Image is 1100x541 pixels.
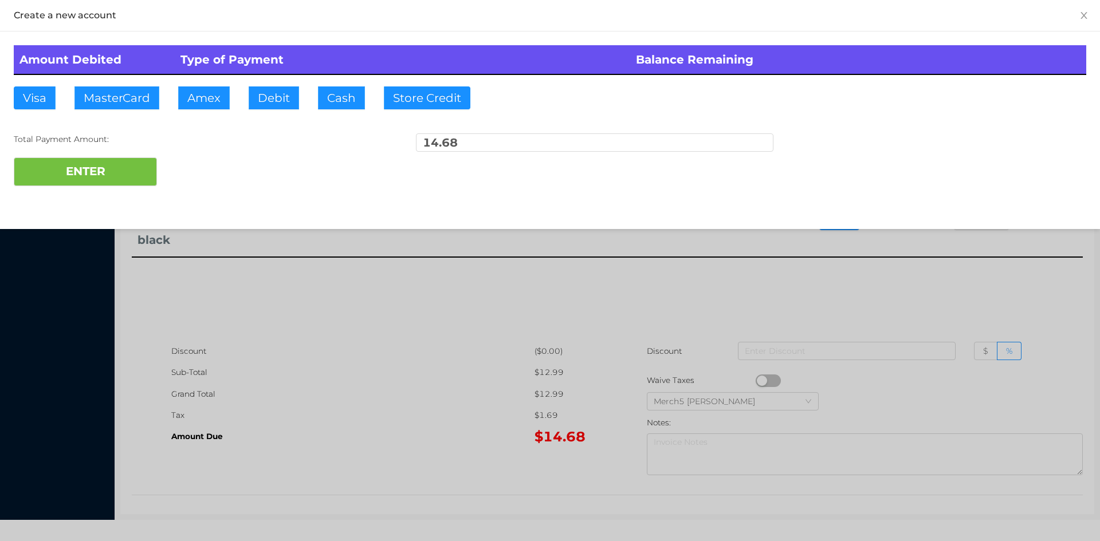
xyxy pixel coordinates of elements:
[14,157,157,186] button: ENTER
[178,86,230,109] button: Amex
[630,45,1086,74] th: Balance Remaining
[14,45,175,74] th: Amount Debited
[384,86,470,109] button: Store Credit
[14,133,371,145] div: Total Payment Amount:
[318,86,365,109] button: Cash
[249,86,299,109] button: Debit
[175,45,631,74] th: Type of Payment
[14,86,56,109] button: Visa
[14,9,1086,22] div: Create a new account
[1079,11,1089,20] i: icon: close
[74,86,159,109] button: MasterCard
